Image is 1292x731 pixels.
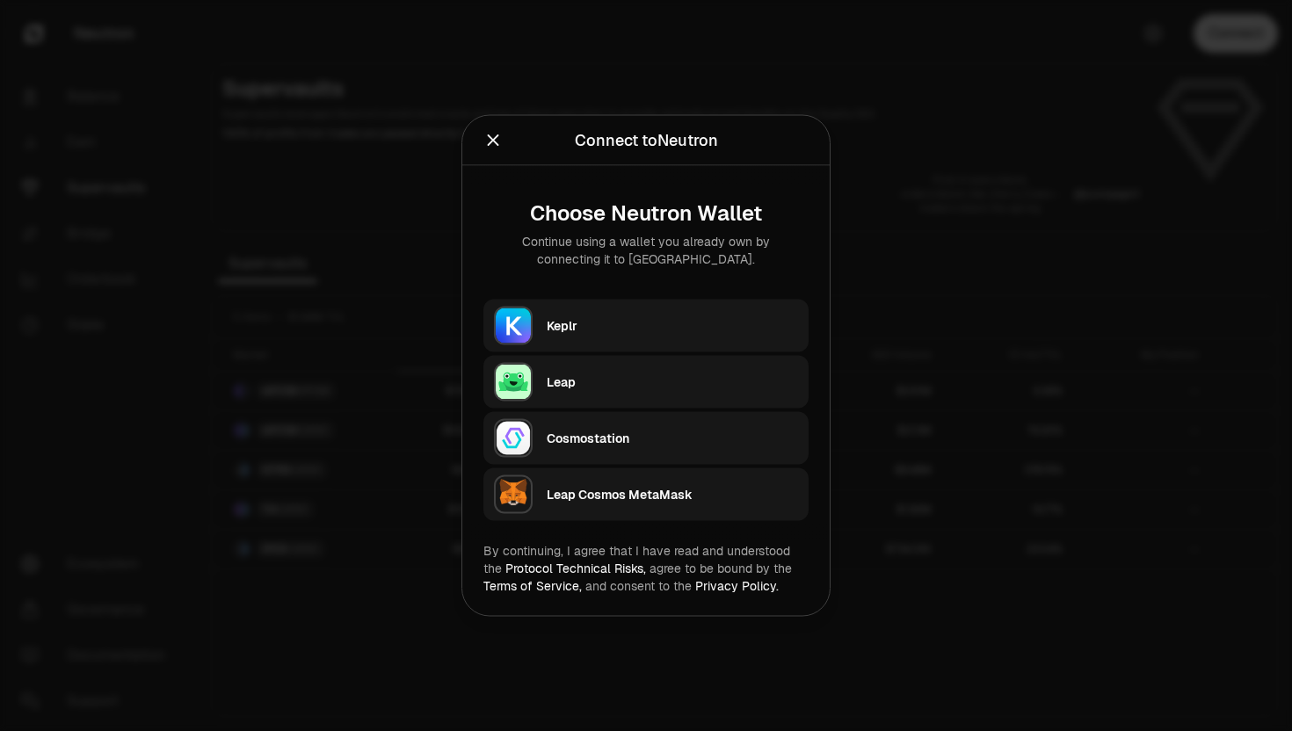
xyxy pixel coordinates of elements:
div: Choose Neutron Wallet [497,201,795,226]
img: Cosmostation [494,419,533,458]
div: Continue using a wallet you already own by connecting it to [GEOGRAPHIC_DATA]. [497,233,795,268]
button: Leap Cosmos MetaMaskLeap Cosmos MetaMask [483,468,809,521]
div: Leap Cosmos MetaMask [547,486,798,503]
a: Protocol Technical Risks, [505,561,646,576]
button: CosmostationCosmostation [483,412,809,465]
img: Leap [494,363,533,402]
button: Close [483,128,503,153]
div: Connect to Neutron [575,128,718,153]
div: Leap [547,373,798,391]
a: Privacy Policy. [695,578,779,594]
div: Cosmostation [547,430,798,447]
img: Leap Cosmos MetaMask [494,475,533,514]
button: LeapLeap [483,356,809,409]
a: Terms of Service, [483,578,582,594]
div: By continuing, I agree that I have read and understood the agree to be bound by the and consent t... [483,542,809,595]
div: Keplr [547,317,798,335]
img: Keplr [494,307,533,345]
button: KeplrKeplr [483,300,809,352]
